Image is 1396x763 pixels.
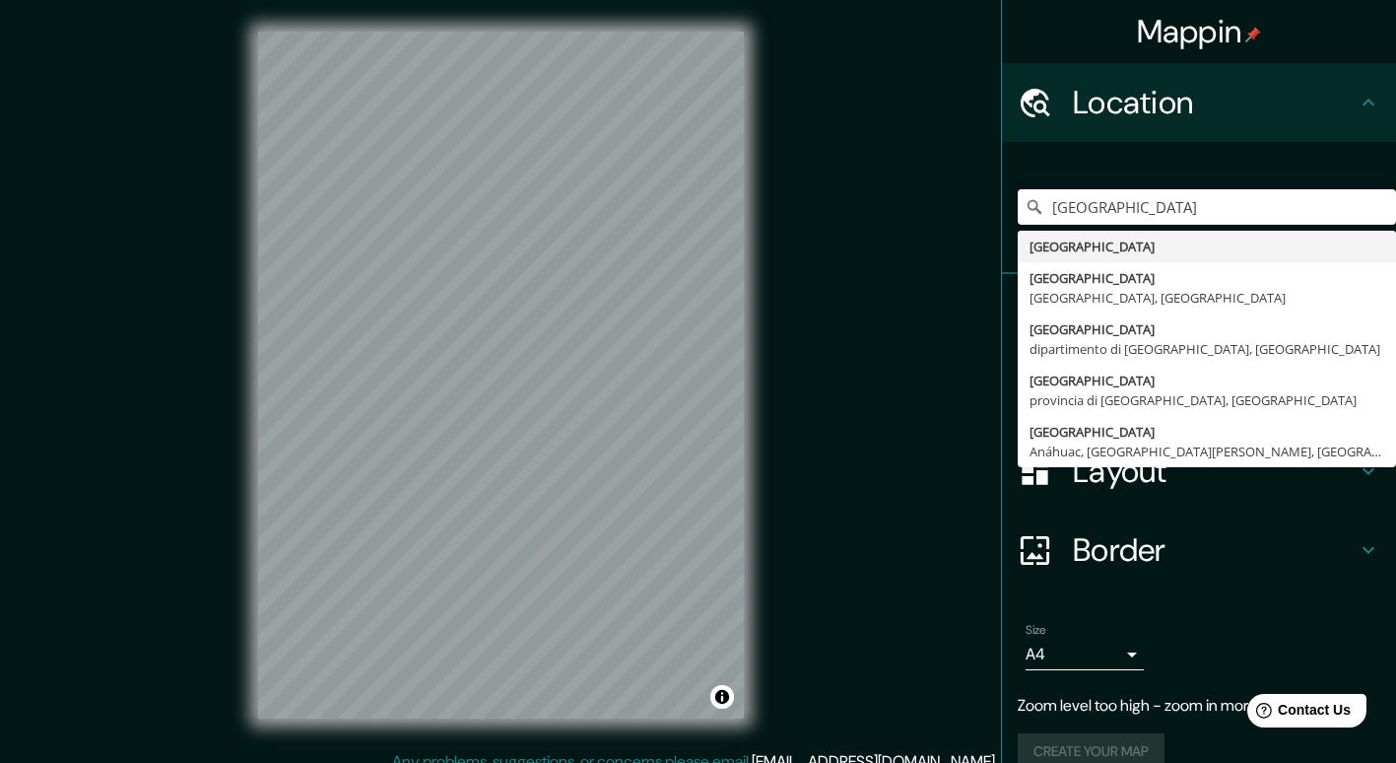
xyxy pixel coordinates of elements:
h4: Location [1073,83,1357,122]
h4: Layout [1073,451,1357,491]
h4: Border [1073,530,1357,570]
div: [GEOGRAPHIC_DATA] [1030,422,1384,442]
div: Anáhuac, [GEOGRAPHIC_DATA][PERSON_NAME], [GEOGRAPHIC_DATA] [1030,442,1384,461]
iframe: Help widget launcher [1221,686,1374,741]
button: Toggle attribution [710,685,734,709]
canvas: Map [258,32,744,719]
input: Pick your city or area [1018,189,1396,225]
div: provincia di [GEOGRAPHIC_DATA], [GEOGRAPHIC_DATA] [1030,390,1384,410]
div: Pins [1002,274,1396,353]
div: [GEOGRAPHIC_DATA] [1030,371,1384,390]
div: Style [1002,353,1396,432]
div: dipartimento di [GEOGRAPHIC_DATA], [GEOGRAPHIC_DATA] [1030,339,1384,359]
div: Layout [1002,432,1396,511]
div: [GEOGRAPHIC_DATA] [1030,237,1384,256]
div: [GEOGRAPHIC_DATA] [1030,319,1384,339]
h4: Mappin [1137,12,1262,51]
div: [GEOGRAPHIC_DATA] [1030,268,1384,288]
div: Border [1002,511,1396,590]
label: Size [1026,622,1046,639]
img: pin-icon.png [1245,27,1261,42]
p: Zoom level too high - zoom in more [1018,694,1380,718]
div: [GEOGRAPHIC_DATA], [GEOGRAPHIC_DATA] [1030,288,1384,308]
div: Location [1002,63,1396,142]
div: A4 [1026,639,1144,670]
